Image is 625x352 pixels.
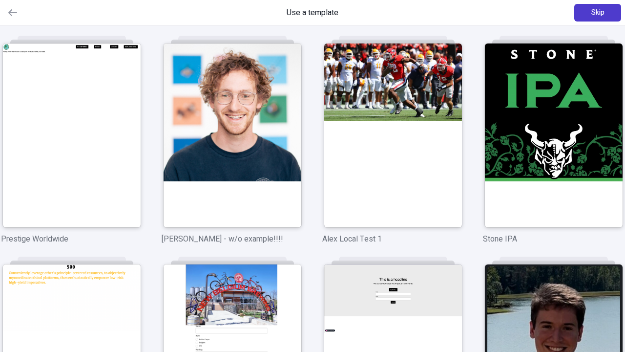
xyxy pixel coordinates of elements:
p: [PERSON_NAME] - w/o example!!!! [162,233,303,245]
span: Use a template [287,7,338,19]
button: Skip [574,4,621,22]
p: Alex Local Test 1 [322,233,463,245]
p: Stone IPA [483,233,624,245]
span: Skip [591,7,604,18]
p: Prestige Worldwide [1,233,142,245]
